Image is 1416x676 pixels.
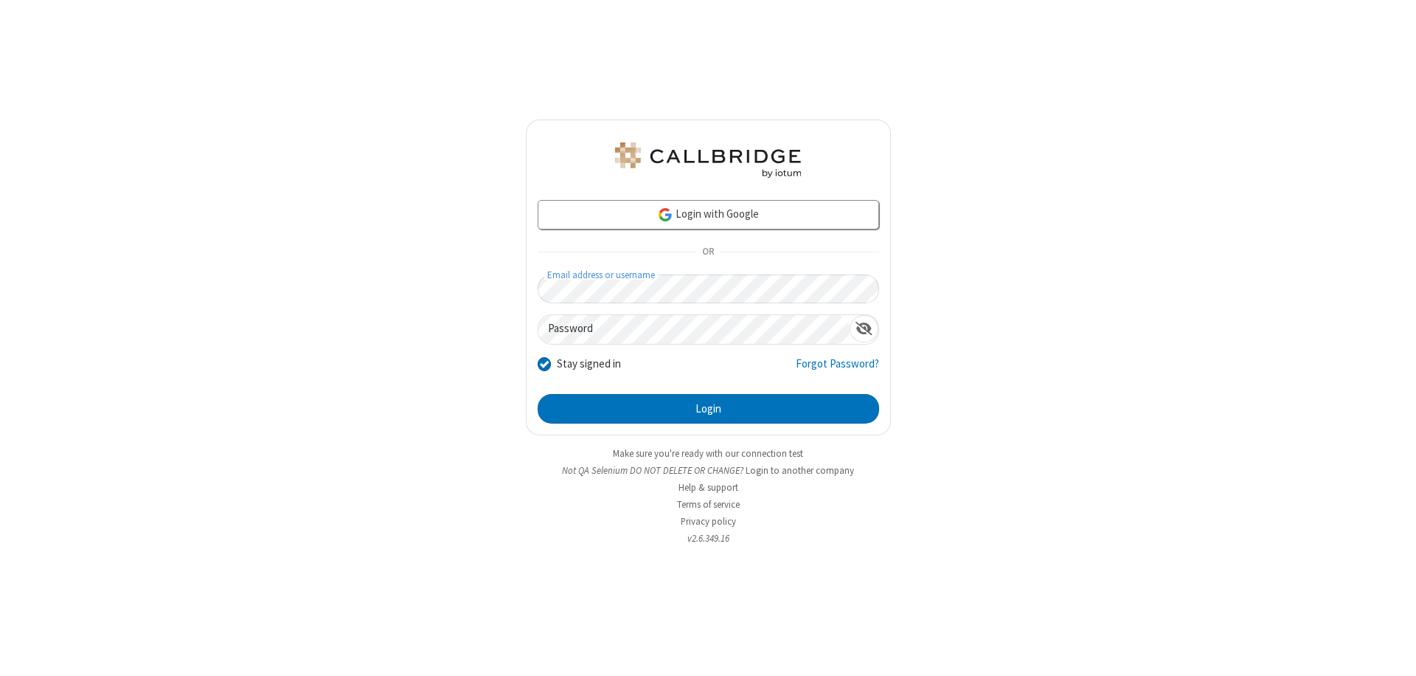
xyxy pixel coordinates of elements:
a: Terms of service [677,498,740,511]
a: Help & support [678,481,738,494]
a: Login with Google [538,200,879,230]
iframe: Chat [1379,638,1405,666]
button: Login [538,394,879,424]
a: Make sure you're ready with our connection test [613,447,803,460]
img: google-icon.png [657,207,673,223]
input: Password [538,315,850,344]
li: Not QA Selenium DO NOT DELETE OR CHANGE? [526,463,891,477]
input: Email address or username [538,275,879,303]
div: Show password [850,315,878,342]
a: Forgot Password? [796,356,879,384]
span: OR [696,242,720,263]
img: QA Selenium DO NOT DELETE OR CHANGE [612,142,804,178]
button: Login to another company [746,463,854,477]
a: Privacy policy [681,515,736,528]
label: Stay signed in [557,356,621,373]
li: v2.6.349.16 [526,531,891,545]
